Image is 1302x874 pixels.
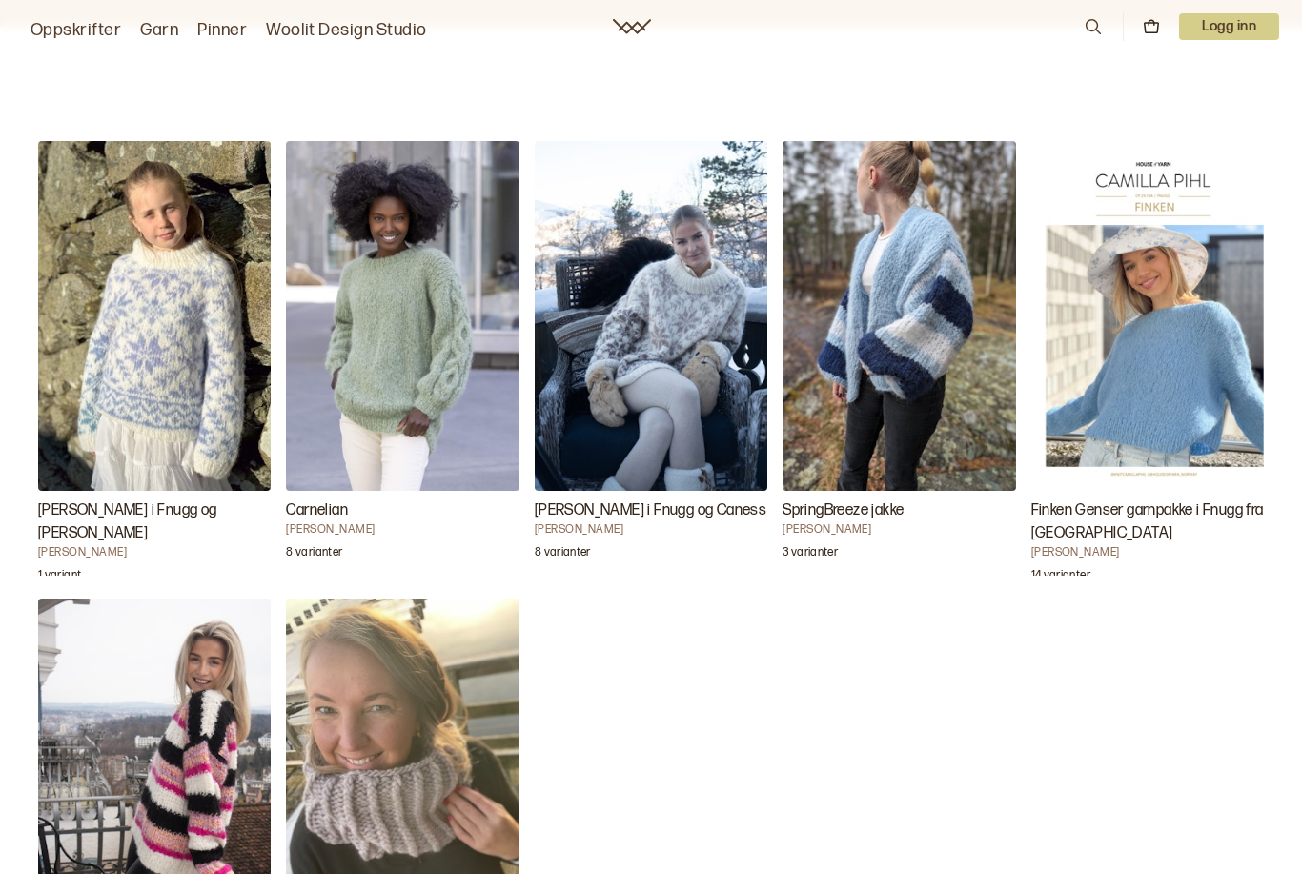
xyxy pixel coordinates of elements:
h3: [PERSON_NAME] i Fnugg og [PERSON_NAME] [38,499,271,545]
h3: Finken Genser garnpakke i Fnugg fra [GEOGRAPHIC_DATA] [1031,499,1264,545]
a: Carly Barnegenser i Fnugg og Caness [38,141,271,576]
h4: [PERSON_NAME] [38,545,271,560]
p: 8 varianter [286,545,342,564]
img: Hrönn JónsdóttirCarly Genser i Fnugg og Caness [535,141,767,491]
a: Woolit [613,19,651,34]
p: Logg inn [1179,13,1279,40]
h3: SpringBreeze jakke [783,499,1015,522]
a: SpringBreeze jakke [783,141,1015,576]
button: User dropdown [1179,13,1279,40]
a: Oppskrifter [31,17,121,44]
p: 1 variant [38,568,81,587]
a: Garn [140,17,178,44]
a: Pinner [197,17,247,44]
p: 8 varianter [535,545,591,564]
a: Woolit Design Studio [266,17,427,44]
p: 3 varianter [783,545,838,564]
img: Hrönn JónsdóttirCarly Barnegenser i Fnugg og Caness [38,141,271,491]
h4: [PERSON_NAME] [535,522,767,538]
h3: [PERSON_NAME] i Fnugg og Caness [535,499,767,522]
h4: [PERSON_NAME] [286,522,519,538]
p: 14 varianter [1031,568,1090,587]
h4: [PERSON_NAME] [783,522,1015,538]
a: Carnelian [286,141,519,576]
a: Finken Genser garnpakke i Fnugg fra House of Yarn [1031,141,1264,576]
img: Ane Kydland ThomassenFinken Genser garnpakke i Fnugg fra House of Yarn [1031,141,1264,491]
a: Carly Genser i Fnugg og Caness [535,141,767,576]
img: Marit JægerSpringBreeze jakke [783,141,1015,491]
h3: Carnelian [286,499,519,522]
h4: [PERSON_NAME] [1031,545,1264,560]
img: Camilla PihlCarnelian [286,141,519,491]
